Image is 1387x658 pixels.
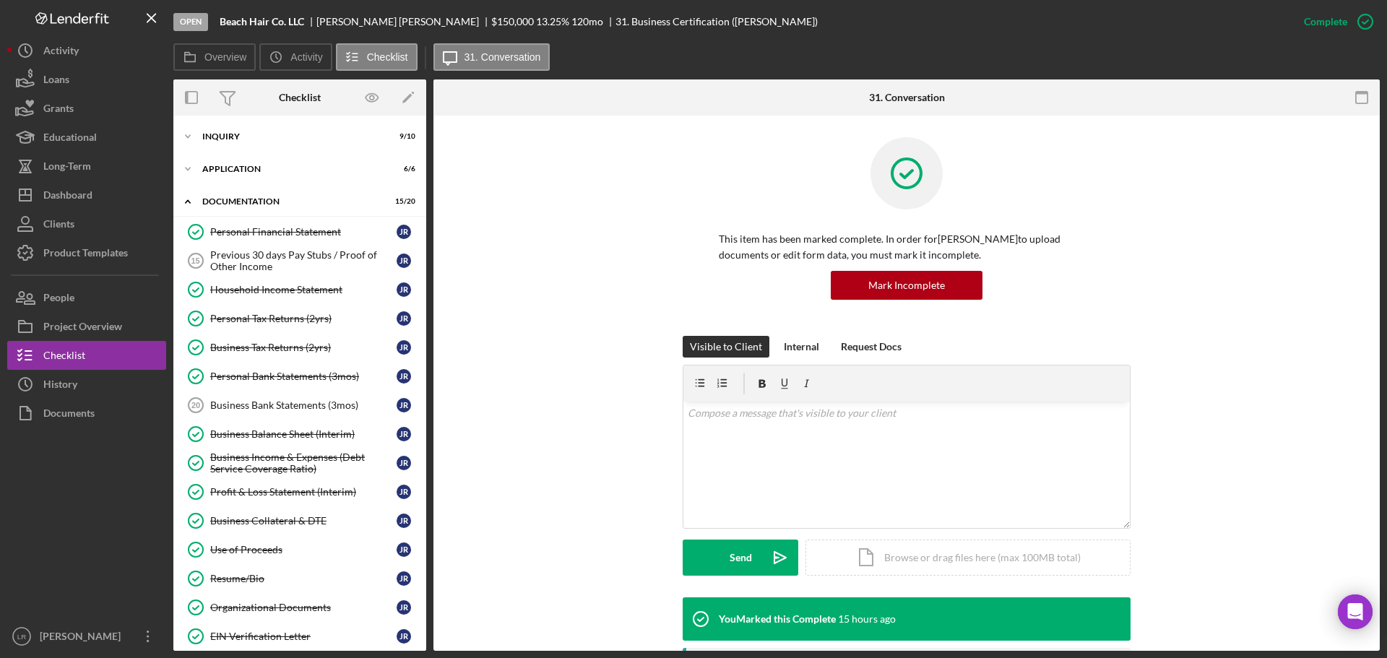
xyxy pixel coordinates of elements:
button: 31. Conversation [433,43,550,71]
div: 31. Business Certification ([PERSON_NAME]) [615,16,818,27]
div: Use of Proceeds [210,544,397,555]
div: J R [397,542,411,557]
label: 31. Conversation [465,51,541,63]
div: J R [397,311,411,326]
label: Overview [204,51,246,63]
div: Inquiry [202,132,379,141]
button: Send [683,540,798,576]
div: Activity [43,36,79,69]
div: Personal Bank Statements (3mos) [210,371,397,382]
div: Mark Incomplete [868,271,945,300]
div: Documents [43,399,95,431]
div: EIN Verification Letter [210,631,397,642]
div: Educational [43,123,97,155]
time: 2025-10-08 03:45 [838,613,896,625]
label: Checklist [367,51,408,63]
div: You Marked this Complete [719,613,836,625]
a: 15Previous 30 days Pay Stubs / Proof of Other IncomeJR [181,246,419,275]
a: Profit & Loss Statement (Interim)JR [181,477,419,506]
button: History [7,370,166,399]
button: Overview [173,43,256,71]
div: Complete [1304,7,1347,36]
div: J R [397,254,411,268]
div: [PERSON_NAME] [PERSON_NAME] [316,16,491,27]
button: Long-Term [7,152,166,181]
button: Activity [7,36,166,65]
div: Business Income & Expenses (Debt Service Coverage Ratio) [210,451,397,475]
button: Activity [259,43,332,71]
div: [PERSON_NAME] [36,622,130,654]
div: J R [397,225,411,239]
div: Profit & Loss Statement (Interim) [210,486,397,498]
div: Long-Term [43,152,91,184]
a: Business Collateral & DTEJR [181,506,419,535]
div: J R [397,398,411,412]
label: Activity [290,51,322,63]
div: J R [397,456,411,470]
div: J R [397,629,411,644]
div: J R [397,571,411,586]
button: Dashboard [7,181,166,209]
a: Clients [7,209,166,238]
button: Internal [777,336,826,358]
div: Dashboard [43,181,92,213]
div: J R [397,340,411,355]
div: Product Templates [43,238,128,271]
div: J R [397,485,411,499]
a: Personal Financial StatementJR [181,217,419,246]
a: Business Tax Returns (2yrs)JR [181,333,419,362]
div: Business Tax Returns (2yrs) [210,342,397,353]
text: LR [17,633,26,641]
p: This item has been marked complete. In order for [PERSON_NAME] to upload documents or edit form d... [719,231,1094,264]
div: J R [397,282,411,297]
div: 13.25 % [536,16,569,27]
div: J R [397,600,411,615]
button: People [7,283,166,312]
button: Grants [7,94,166,123]
div: History [43,370,77,402]
button: Educational [7,123,166,152]
div: Grants [43,94,74,126]
div: Personal Financial Statement [210,226,397,238]
div: Organizational Documents [210,602,397,613]
a: Use of ProceedsJR [181,535,419,564]
div: 6 / 6 [389,165,415,173]
a: Household Income StatementJR [181,275,419,304]
a: Business Balance Sheet (Interim)JR [181,420,419,449]
div: Household Income Statement [210,284,397,295]
a: Personal Bank Statements (3mos)JR [181,362,419,391]
button: Product Templates [7,238,166,267]
div: Resume/Bio [210,573,397,584]
tspan: 20 [191,401,200,410]
div: 9 / 10 [389,132,415,141]
div: Request Docs [841,336,902,358]
button: Complete [1289,7,1380,36]
div: J R [397,369,411,384]
div: Checklist [43,341,85,373]
div: Previous 30 days Pay Stubs / Proof of Other Income [210,249,397,272]
div: 31. Conversation [869,92,945,103]
div: Open [173,13,208,31]
div: Personal Tax Returns (2yrs) [210,313,397,324]
div: Application [202,165,379,173]
button: Request Docs [834,336,909,358]
div: Open Intercom Messenger [1338,594,1373,629]
button: Checklist [7,341,166,370]
a: Resume/BioJR [181,564,419,593]
div: Business Collateral & DTE [210,515,397,527]
div: People [43,283,74,316]
div: 120 mo [571,16,603,27]
tspan: 15 [191,256,199,265]
div: J R [397,514,411,528]
button: Visible to Client [683,336,769,358]
button: LR[PERSON_NAME] [7,622,166,651]
div: Business Balance Sheet (Interim) [210,428,397,440]
span: $150,000 [491,15,534,27]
